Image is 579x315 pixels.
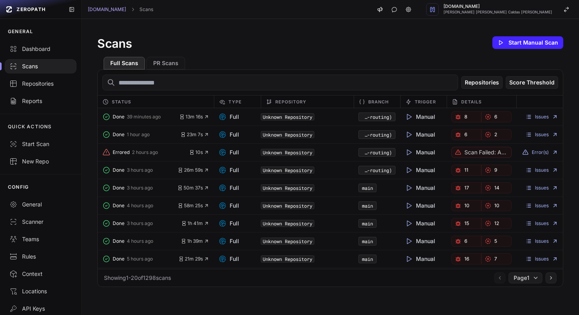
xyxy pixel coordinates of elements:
[9,270,72,278] div: Context
[492,36,563,49] button: Start Manual Scan
[9,80,72,88] div: Repositories
[9,140,72,148] div: Start Scan
[147,57,185,69] button: PR Scans
[275,97,307,107] span: Repository
[8,184,29,190] p: CONFIG
[461,76,503,89] button: Repositories
[3,3,62,16] a: ZEROPATH
[130,7,135,12] svg: chevron right,
[368,97,389,107] span: Branch
[9,287,72,295] div: Locations
[9,305,72,313] div: API Keys
[461,97,482,107] span: Details
[8,28,33,35] p: GENERAL
[514,274,529,282] span: Page 1
[9,45,72,53] div: Dashboard
[8,124,52,130] p: QUICK ACTIONS
[97,36,132,51] h1: Scans
[508,272,542,283] button: Page1
[9,97,72,105] div: Reports
[88,6,126,13] a: [DOMAIN_NAME]
[228,97,241,107] span: Type
[104,57,145,69] button: Full Scans
[104,274,171,282] div: Showing 1 - 20 of 1298 scans
[139,6,153,13] a: Scans
[444,4,552,9] span: [DOMAIN_NAME]
[112,97,131,107] span: Status
[415,97,436,107] span: Trigger
[9,201,72,208] div: General
[444,10,552,14] span: [PERSON_NAME] [PERSON_NAME] Caldas [PERSON_NAME]
[9,235,72,243] div: Teams
[17,6,46,13] span: ZEROPATH
[88,6,153,13] nav: breadcrumb
[506,76,558,89] button: Score Threshold
[9,218,72,226] div: Scanner
[9,157,72,165] div: New Repo
[9,62,72,70] div: Scans
[9,253,72,261] div: Rules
